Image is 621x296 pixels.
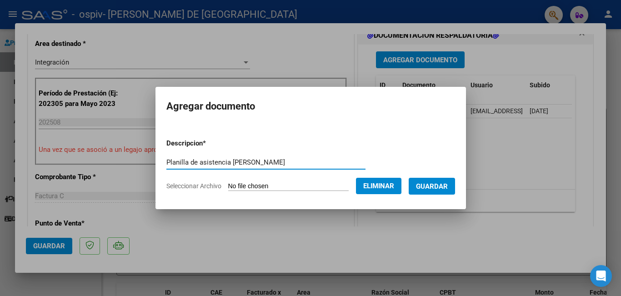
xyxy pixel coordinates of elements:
[166,98,455,115] h2: Agregar documento
[416,182,448,191] span: Guardar
[166,182,221,190] span: Seleccionar Archivo
[166,138,253,149] p: Descripcion
[409,178,455,195] button: Guardar
[590,265,612,287] div: Open Intercom Messenger
[356,178,401,194] button: Eliminar
[363,182,394,190] span: Eliminar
